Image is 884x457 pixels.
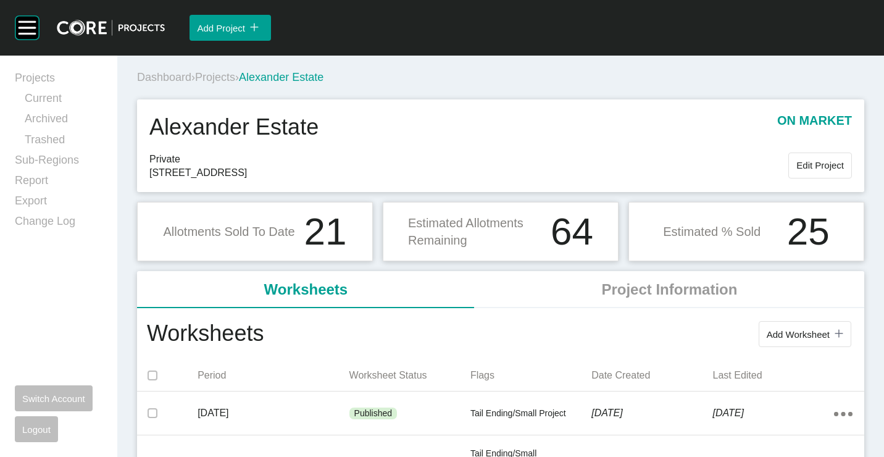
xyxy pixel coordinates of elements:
[195,71,235,83] a: Projects
[191,71,195,83] span: ›
[198,369,349,382] p: Period
[713,369,834,382] p: Last Edited
[137,271,475,308] li: Worksheets
[22,424,51,435] span: Logout
[354,408,393,420] p: Published
[15,153,102,173] a: Sub-Regions
[713,406,834,420] p: [DATE]
[787,212,830,251] h1: 25
[15,416,58,442] button: Logout
[759,321,851,347] button: Add Worksheet
[163,223,294,240] p: Allotments Sold To Date
[15,193,102,214] a: Export
[591,406,712,420] p: [DATE]
[239,71,323,83] span: Alexander Estate
[349,369,470,382] p: Worksheet Status
[15,214,102,234] a: Change Log
[663,223,761,240] p: Estimated % Sold
[190,15,271,41] button: Add Project
[25,91,102,111] a: Current
[235,71,239,83] span: ›
[788,153,852,178] button: Edit Project
[57,20,165,36] img: core-logo-dark.3138cae2.png
[149,112,319,143] h1: Alexander Estate
[149,153,788,166] span: Private
[15,385,93,411] button: Switch Account
[470,408,591,420] p: Tail Ending/Small Project
[304,212,347,251] h1: 21
[591,369,712,382] p: Date Created
[551,212,593,251] h1: 64
[408,214,543,249] p: Estimated Allotments Remaining
[15,173,102,193] a: Report
[777,112,852,143] p: on market
[149,166,788,180] span: [STREET_ADDRESS]
[25,132,102,153] a: Trashed
[137,71,191,83] a: Dashboard
[475,271,864,308] li: Project Information
[198,406,349,420] p: [DATE]
[25,111,102,132] a: Archived
[470,369,591,382] p: Flags
[147,318,264,350] h1: Worksheets
[197,23,245,33] span: Add Project
[767,329,830,340] span: Add Worksheet
[22,393,85,404] span: Switch Account
[796,160,844,170] span: Edit Project
[15,70,102,91] a: Projects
